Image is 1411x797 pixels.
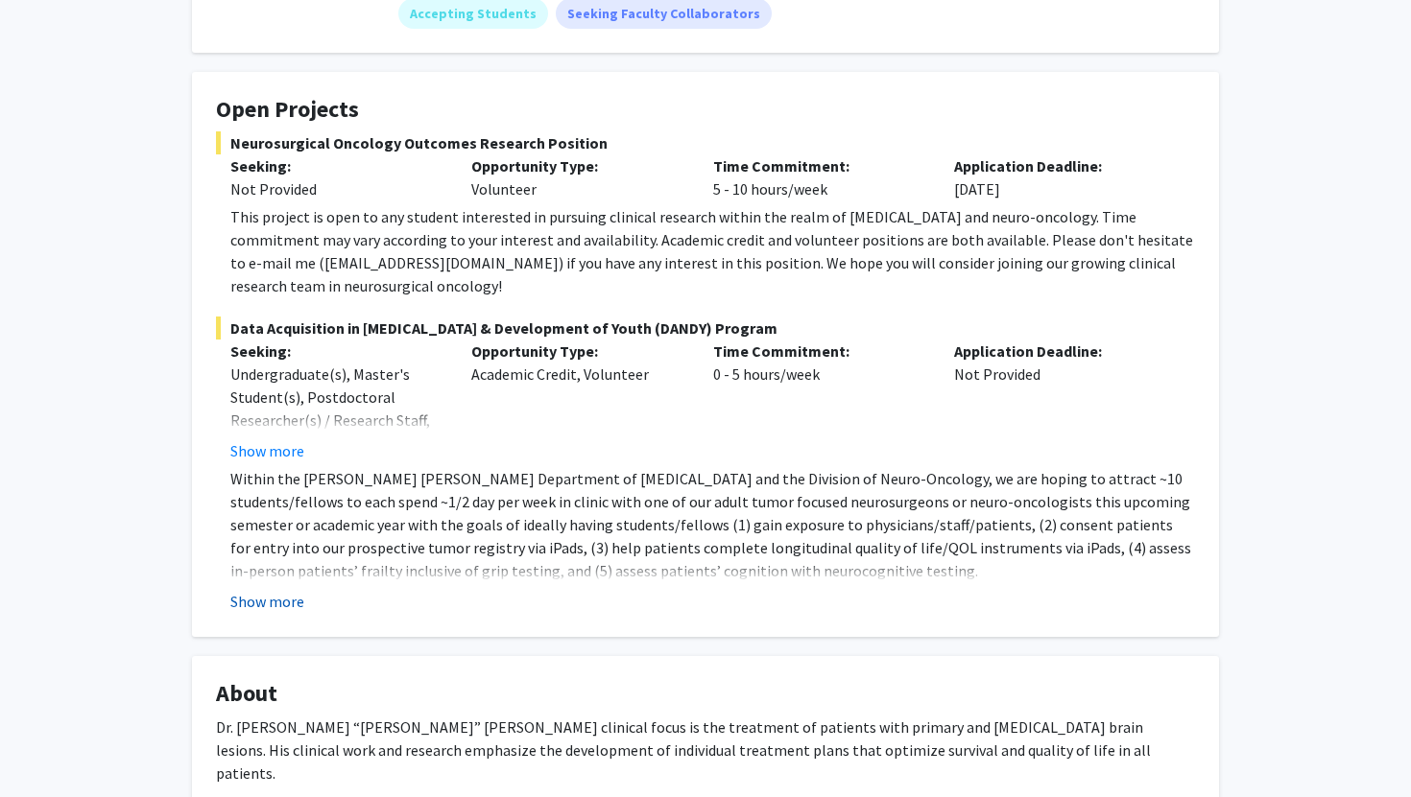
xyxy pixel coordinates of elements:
[954,154,1166,177] p: Application Deadline:
[216,96,1195,124] h4: Open Projects
[230,154,442,177] p: Seeking:
[230,205,1195,297] div: This project is open to any student interested in pursuing clinical research within the realm of ...
[471,340,683,363] p: Opportunity Type:
[940,154,1181,200] div: [DATE]
[699,154,940,200] div: 5 - 10 hours/week
[699,340,940,462] div: 0 - 5 hours/week
[954,340,1166,363] p: Application Deadline:
[230,439,304,462] button: Show more
[230,363,442,478] div: Undergraduate(s), Master's Student(s), Postdoctoral Researcher(s) / Research Staff, Medical Resid...
[216,316,1195,340] span: Data Acquisition in [MEDICAL_DATA] & Development of Youth (DANDY) Program
[216,131,1195,154] span: Neurosurgical Oncology Outcomes Research Position
[713,154,925,177] p: Time Commitment:
[230,590,304,613] button: Show more
[230,467,1195,582] p: Within the [PERSON_NAME] [PERSON_NAME] Department of [MEDICAL_DATA] and the Division of Neuro-Onc...
[457,154,698,200] div: Volunteer
[230,340,442,363] p: Seeking:
[14,711,82,783] iframe: Chat
[713,340,925,363] p: Time Commitment:
[230,177,442,200] div: Not Provided
[471,154,683,177] p: Opportunity Type:
[457,340,698,462] div: Academic Credit, Volunteer
[940,340,1181,462] div: Not Provided
[216,680,1195,708] h4: About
